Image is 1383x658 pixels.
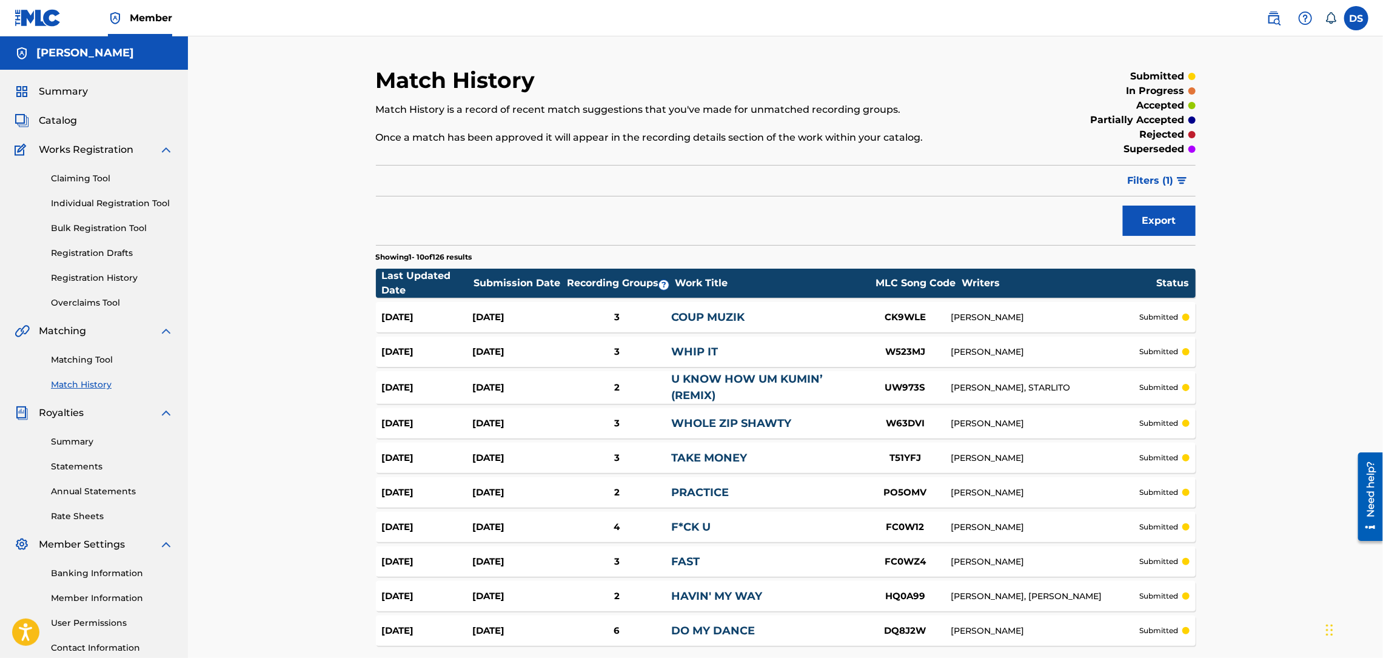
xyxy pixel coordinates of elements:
[39,324,86,338] span: Matching
[563,311,671,324] div: 3
[51,197,173,210] a: Individual Registration Tool
[563,624,671,638] div: 6
[860,486,951,500] div: PO5OMV
[472,451,563,465] div: [DATE]
[15,84,29,99] img: Summary
[51,435,173,448] a: Summary
[870,276,961,290] div: MLC Song Code
[376,102,1007,117] p: Match History is a record of recent match suggestions that you've made for unmatched recording gr...
[51,592,173,605] a: Member Information
[382,451,472,465] div: [DATE]
[860,417,951,431] div: W63DVI
[951,417,1139,430] div: [PERSON_NAME]
[382,589,472,603] div: [DATE]
[474,276,564,290] div: Submission Date
[382,624,472,638] div: [DATE]
[15,84,88,99] a: SummarySummary
[563,451,671,465] div: 3
[382,555,472,569] div: [DATE]
[382,311,472,324] div: [DATE]
[563,381,671,395] div: 2
[671,555,700,568] a: FAST
[472,311,563,324] div: [DATE]
[15,537,29,552] img: Member Settings
[1137,98,1185,113] p: accepted
[15,46,29,61] img: Accounts
[159,324,173,338] img: expand
[1127,84,1185,98] p: in progress
[951,486,1139,499] div: [PERSON_NAME]
[39,406,84,420] span: Royalties
[1140,487,1179,498] p: submitted
[1120,166,1196,196] button: Filters (1)
[860,311,951,324] div: CK9WLE
[51,378,173,391] a: Match History
[951,452,1139,465] div: [PERSON_NAME]
[472,486,563,500] div: [DATE]
[39,84,88,99] span: Summary
[382,381,472,395] div: [DATE]
[951,625,1139,637] div: [PERSON_NAME]
[951,521,1139,534] div: [PERSON_NAME]
[951,381,1139,394] div: [PERSON_NAME], STARLITO
[472,417,563,431] div: [DATE]
[382,520,472,534] div: [DATE]
[36,46,134,60] h5: David A. Smith
[472,624,563,638] div: [DATE]
[108,11,122,25] img: Top Rightsholder
[1298,11,1313,25] img: help
[39,113,77,128] span: Catalog
[51,172,173,185] a: Claiming Tool
[671,372,823,402] a: U KNOW HOW UM KUMIN’ (REMIX)
[15,113,77,128] a: CatalogCatalog
[1140,452,1179,463] p: submitted
[1326,612,1333,648] div: Drag
[1140,625,1179,636] p: submitted
[1140,127,1185,142] p: rejected
[1128,173,1174,188] span: Filters ( 1 )
[951,590,1139,603] div: [PERSON_NAME], [PERSON_NAME]
[472,555,563,569] div: [DATE]
[1140,418,1179,429] p: submitted
[671,520,711,534] a: F*CK U
[51,460,173,473] a: Statements
[51,567,173,580] a: Banking Information
[39,537,125,552] span: Member Settings
[376,67,541,94] h2: Match History
[563,417,671,431] div: 3
[1349,448,1383,546] iframe: Resource Center
[472,381,563,395] div: [DATE]
[563,520,671,534] div: 4
[51,222,173,235] a: Bulk Registration Tool
[382,486,472,500] div: [DATE]
[1131,69,1185,84] p: submitted
[1177,177,1187,184] img: filter
[1140,591,1179,602] p: submitted
[675,276,869,290] div: Work Title
[159,143,173,157] img: expand
[15,324,30,338] img: Matching
[860,451,951,465] div: T51YFJ
[1123,206,1196,236] button: Export
[565,276,674,290] div: Recording Groups
[376,252,472,263] p: Showing 1 - 10 of 126 results
[1262,6,1286,30] a: Public Search
[472,589,563,603] div: [DATE]
[951,346,1139,358] div: [PERSON_NAME]
[1140,382,1179,393] p: submitted
[51,247,173,260] a: Registration Drafts
[1140,556,1179,567] p: submitted
[51,354,173,366] a: Matching Tool
[1091,113,1185,127] p: partially accepted
[860,520,951,534] div: FC0W12
[472,520,563,534] div: [DATE]
[951,556,1139,568] div: [PERSON_NAME]
[1322,600,1383,658] div: Chat Widget
[1325,12,1337,24] div: Notifications
[671,345,718,358] a: WHIP IT
[860,345,951,359] div: W523MJ
[51,297,173,309] a: Overclaims Tool
[671,486,729,499] a: PRACTICE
